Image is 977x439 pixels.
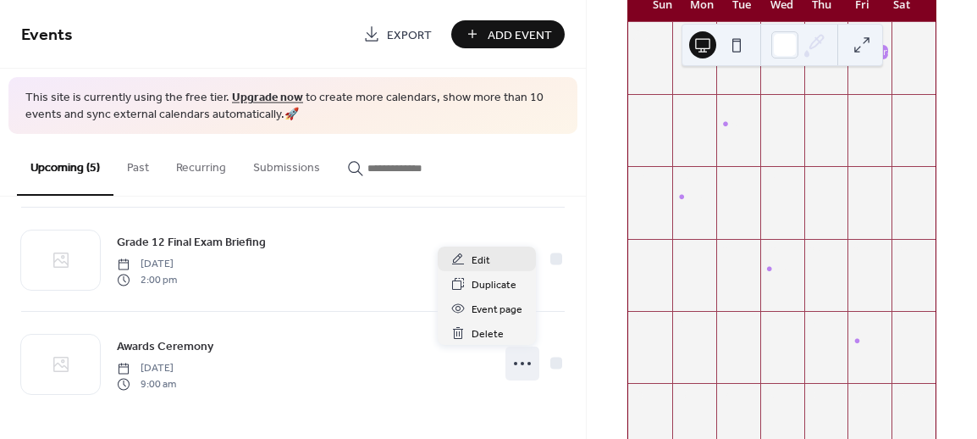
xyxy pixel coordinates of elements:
[677,388,690,401] div: 3
[117,234,266,252] span: Grade 12 Final Exam Briefing
[809,99,822,112] div: 9
[760,262,804,276] div: Grade 12 Final Exam Briefing
[633,27,646,40] div: 28
[809,316,822,329] div: 30
[897,388,909,401] div: 8
[677,27,690,40] div: 29
[117,257,177,272] span: [DATE]
[488,26,552,44] span: Add Event
[472,325,504,343] span: Delete
[765,388,778,401] div: 5
[117,338,213,356] span: Awards Ceremony
[863,334,950,348] div: Awards Ceremony
[677,99,690,112] div: 6
[351,20,444,48] a: Export
[633,316,646,329] div: 26
[716,117,760,131] div: School Governing Body (SGB) Meeting
[113,134,163,194] button: Past
[117,336,213,356] a: Awards Ceremony
[677,171,690,184] div: 13
[472,301,522,319] span: Event page
[809,388,822,401] div: 6
[117,232,266,252] a: Grade 12 Final Exam Briefing
[765,316,778,329] div: 29
[117,361,176,376] span: [DATE]
[809,171,822,184] div: 16
[809,244,822,257] div: 23
[633,171,646,184] div: 12
[240,134,334,194] button: Submissions
[25,90,560,123] span: This site is currently using the free tier. to create more calendars, show more than 10 events an...
[721,171,734,184] div: 14
[776,262,913,276] div: Grade 12 Final Exam Briefing
[897,171,909,184] div: 18
[853,316,865,329] div: 31
[451,20,565,48] button: Add Event
[633,388,646,401] div: 2
[117,272,177,287] span: 2:00 pm
[163,134,240,194] button: Recurring
[765,99,778,112] div: 8
[897,99,909,112] div: 11
[721,244,734,257] div: 21
[677,316,690,329] div: 27
[721,388,734,401] div: 4
[387,26,432,44] span: Export
[472,252,490,270] span: Edit
[21,19,73,52] span: Events
[472,276,516,294] span: Duplicate
[687,190,804,204] div: Parent–Teacher Meeting
[633,244,646,257] div: 19
[677,244,690,257] div: 20
[17,134,113,196] button: Upcoming (5)
[897,27,909,40] div: 4
[853,244,865,257] div: 24
[765,244,778,257] div: 22
[853,99,865,112] div: 10
[721,99,734,112] div: 7
[853,171,865,184] div: 17
[672,190,716,204] div: Parent–Teacher Meeting
[633,99,646,112] div: 5
[731,117,912,131] div: School Governing Body (SGB) Meeting
[232,86,303,109] a: Upgrade now
[897,244,909,257] div: 25
[117,376,176,392] span: 9:00 am
[897,316,909,329] div: 1
[847,334,891,348] div: Awards Ceremony
[721,316,734,329] div: 28
[853,388,865,401] div: 7
[765,171,778,184] div: 15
